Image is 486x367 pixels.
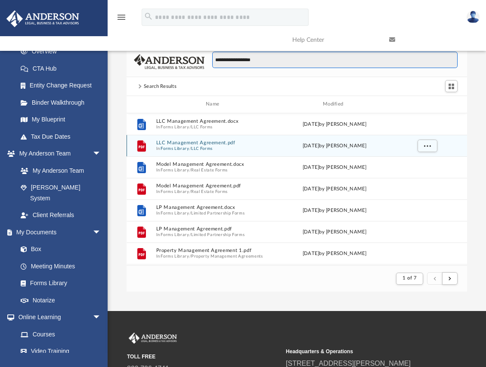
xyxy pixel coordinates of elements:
[12,179,110,207] a: [PERSON_NAME] System
[130,100,152,108] div: id
[93,309,110,327] span: arrow_drop_down
[189,232,191,237] span: /
[189,124,191,130] span: /
[286,23,383,57] a: Help Center
[191,232,245,237] button: Limited Partnership Forms
[156,140,272,146] button: LLC Management Agreement.pdf
[191,253,263,259] button: Property Management Agreements
[402,276,417,280] span: 1 of 7
[93,224,110,241] span: arrow_drop_down
[12,343,105,360] a: Video Training
[276,100,393,108] div: Modified
[156,124,272,130] span: In
[144,12,153,21] i: search
[276,142,393,149] div: [DATE] by [PERSON_NAME]
[144,83,176,90] div: Search Results
[156,232,272,237] span: In
[276,206,393,214] div: [DATE] by [PERSON_NAME]
[127,113,467,265] div: grid
[161,146,189,151] button: Forms Library
[191,210,245,216] button: Limited Partnership Forms
[12,258,110,275] a: Meeting Minutes
[12,43,114,60] a: Overview
[161,189,189,194] button: Forms Library
[4,10,82,27] img: Anderson Advisors Platinum Portal
[156,146,272,151] span: In
[93,145,110,163] span: arrow_drop_down
[161,253,189,259] button: Forms Library
[161,124,189,130] button: Forms Library
[161,210,189,216] button: Forms Library
[418,139,437,152] button: More options
[12,94,114,111] a: Binder Walkthrough
[6,309,110,326] a: Online Learningarrow_drop_down
[161,167,189,173] button: Forms Library
[116,12,127,22] i: menu
[156,226,272,232] button: LP Management Agreement.pdf
[12,162,105,179] a: My Anderson Team
[12,241,105,258] a: Box
[191,167,228,173] button: Real Estate Forms
[156,210,272,216] span: In
[189,189,191,194] span: /
[156,253,272,259] span: In
[12,207,110,224] a: Client Referrals
[127,353,280,361] small: TOLL FREE
[156,162,272,167] button: Model Management Agreement.docx
[276,120,393,128] div: [DATE] by [PERSON_NAME]
[467,11,480,23] img: User Pic
[276,163,393,171] div: [DATE] by [PERSON_NAME]
[156,118,272,124] button: LLC Management Agreement.docx
[189,146,191,151] span: /
[6,224,110,241] a: My Documentsarrow_drop_down
[191,124,213,130] button: LLC Forms
[276,249,393,257] div: [DATE] by [PERSON_NAME]
[445,80,458,92] button: Switch to Grid View
[156,189,272,194] span: In
[189,167,191,173] span: /
[156,167,272,173] span: In
[156,248,272,253] button: Property Management Agreement 1.pdf
[276,228,393,236] div: [DATE] by [PERSON_NAME]
[12,111,110,128] a: My Blueprint
[116,16,127,22] a: menu
[156,183,272,189] button: Model Management Agreement.pdf
[12,275,105,292] a: Forms Library
[189,210,191,216] span: /
[191,146,213,151] button: LLC Forms
[155,100,272,108] div: Name
[12,60,114,77] a: CTA Hub
[286,348,439,355] small: Headquarters & Operations
[127,333,179,344] img: Anderson Advisors Platinum Portal
[12,326,110,343] a: Courses
[161,232,189,237] button: Forms Library
[12,128,114,145] a: Tax Due Dates
[189,253,191,259] span: /
[191,189,228,194] button: Real Estate Forms
[6,145,110,162] a: My Anderson Teamarrow_drop_down
[212,52,458,68] input: Search files and folders
[12,292,110,309] a: Notarize
[396,100,457,108] div: id
[156,205,272,210] button: LP Management Agreement.docx
[276,185,393,193] div: [DATE] by [PERSON_NAME]
[396,273,423,285] button: 1 of 7
[286,360,411,367] a: [STREET_ADDRESS][PERSON_NAME]
[12,77,114,94] a: Entity Change Request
